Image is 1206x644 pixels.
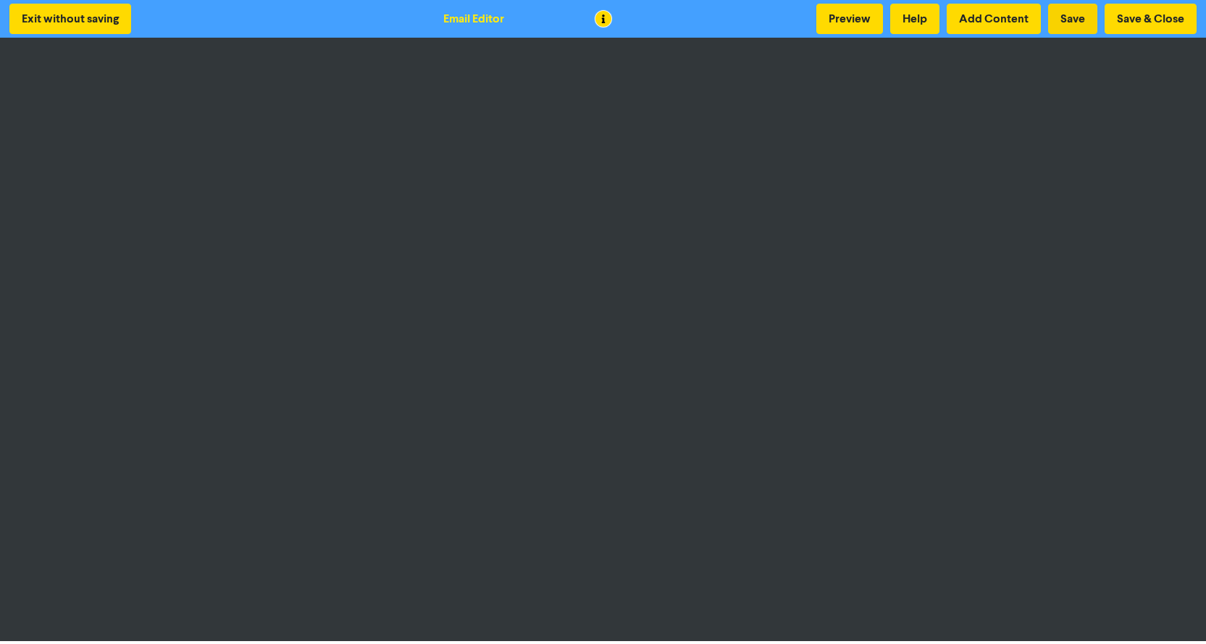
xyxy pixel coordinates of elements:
button: Preview [816,4,883,34]
button: Add Content [947,4,1041,34]
button: Save [1048,4,1097,34]
button: Help [890,4,939,34]
button: Exit without saving [9,4,131,34]
button: Save & Close [1105,4,1197,34]
div: Email Editor [443,10,504,28]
